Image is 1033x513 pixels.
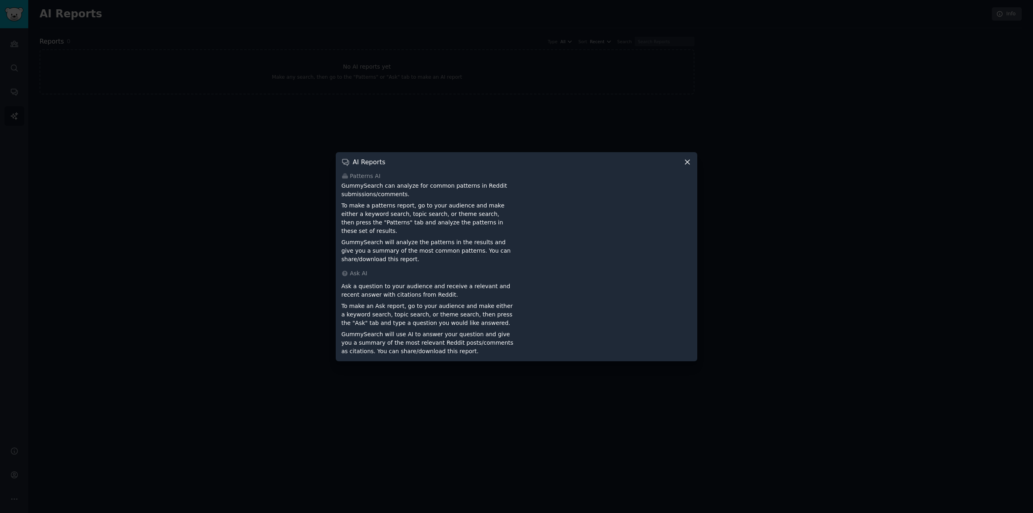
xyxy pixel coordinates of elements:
p: GummySearch can analyze for common patterns in Reddit submissions/comments. [341,182,514,199]
p: To make an Ask report, go to your audience and make either a keyword search, topic search, or the... [341,302,514,327]
p: To make a patterns report, go to your audience and make either a keyword search, topic search, or... [341,201,514,235]
p: Ask a question to your audience and receive a relevant and recent answer with citations from Reddit. [341,282,514,299]
h3: AI Reports [353,158,385,166]
p: GummySearch will analyze the patterns in the results and give you a summary of the most common pa... [341,238,514,264]
div: Ask AI [341,269,692,278]
p: GummySearch will use AI to answer your question and give you a summary of the most relevant Reddi... [341,330,514,356]
iframe: YouTube video player [519,182,692,254]
div: Patterns AI [341,172,692,180]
